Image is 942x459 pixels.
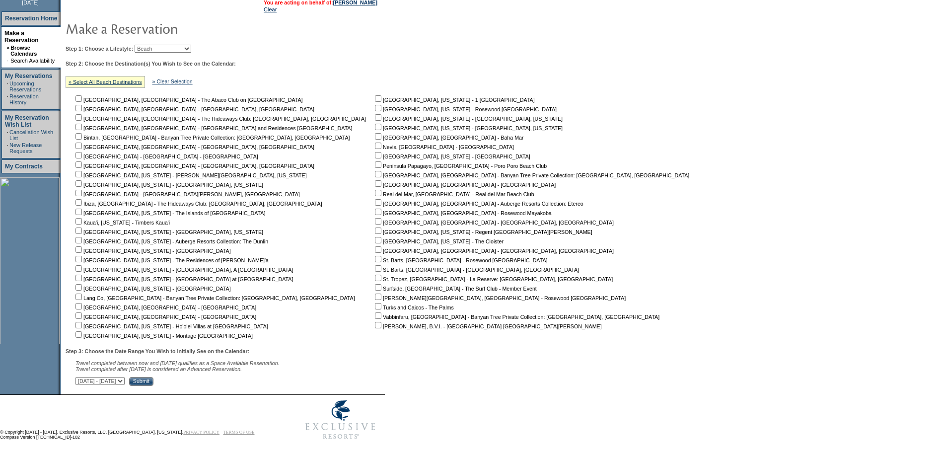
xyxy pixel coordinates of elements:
[373,295,626,301] nobr: [PERSON_NAME][GEOGRAPHIC_DATA], [GEOGRAPHIC_DATA] - Rosewood [GEOGRAPHIC_DATA]
[373,163,547,169] nobr: Peninsula Papagayo, [GEOGRAPHIC_DATA] - Poro Poro Beach Club
[73,97,303,103] nobr: [GEOGRAPHIC_DATA], [GEOGRAPHIC_DATA] - The Abaco Club on [GEOGRAPHIC_DATA]
[73,172,307,178] nobr: [GEOGRAPHIC_DATA], [US_STATE] - [PERSON_NAME][GEOGRAPHIC_DATA], [US_STATE]
[5,15,57,22] a: Reservation Home
[10,58,55,64] a: Search Availability
[73,125,352,131] nobr: [GEOGRAPHIC_DATA], [GEOGRAPHIC_DATA] - [GEOGRAPHIC_DATA] and Residences [GEOGRAPHIC_DATA]
[373,314,659,320] nobr: Vabbinfaru, [GEOGRAPHIC_DATA] - Banyan Tree Private Collection: [GEOGRAPHIC_DATA], [GEOGRAPHIC_DATA]
[223,430,255,435] a: TERMS OF USE
[7,129,8,141] td: ·
[73,135,350,141] nobr: Bintan, [GEOGRAPHIC_DATA] - Banyan Tree Private Collection: [GEOGRAPHIC_DATA], [GEOGRAPHIC_DATA]
[373,106,557,112] nobr: [GEOGRAPHIC_DATA], [US_STATE] - Rosewood [GEOGRAPHIC_DATA]
[373,135,523,141] nobr: [GEOGRAPHIC_DATA], [GEOGRAPHIC_DATA] - Baha Mar
[73,276,293,282] nobr: [GEOGRAPHIC_DATA], [US_STATE] - [GEOGRAPHIC_DATA] at [GEOGRAPHIC_DATA]
[73,153,258,159] nobr: [GEOGRAPHIC_DATA] - [GEOGRAPHIC_DATA] - [GEOGRAPHIC_DATA]
[5,163,43,170] a: My Contracts
[73,116,366,122] nobr: [GEOGRAPHIC_DATA], [GEOGRAPHIC_DATA] - The Hideaways Club: [GEOGRAPHIC_DATA], [GEOGRAPHIC_DATA]
[73,248,231,254] nobr: [GEOGRAPHIC_DATA], [US_STATE] - [GEOGRAPHIC_DATA]
[73,314,256,320] nobr: [GEOGRAPHIC_DATA], [GEOGRAPHIC_DATA] - [GEOGRAPHIC_DATA]
[6,45,9,51] b: »
[6,58,9,64] td: ·
[373,267,579,273] nobr: St. Barts, [GEOGRAPHIC_DATA] - [GEOGRAPHIC_DATA], [GEOGRAPHIC_DATA]
[73,163,314,169] nobr: [GEOGRAPHIC_DATA], [GEOGRAPHIC_DATA] - [GEOGRAPHIC_DATA], [GEOGRAPHIC_DATA]
[373,201,583,207] nobr: [GEOGRAPHIC_DATA], [GEOGRAPHIC_DATA] - Auberge Resorts Collection: Etereo
[73,182,263,188] nobr: [GEOGRAPHIC_DATA], [US_STATE] - [GEOGRAPHIC_DATA], [US_STATE]
[296,395,385,445] img: Exclusive Resorts
[129,377,153,386] input: Submit
[73,333,253,339] nobr: [GEOGRAPHIC_DATA], [US_STATE] - Montage [GEOGRAPHIC_DATA]
[373,144,514,150] nobr: Nevis, [GEOGRAPHIC_DATA] - [GEOGRAPHIC_DATA]
[73,210,265,216] nobr: [GEOGRAPHIC_DATA], [US_STATE] - The Islands of [GEOGRAPHIC_DATA]
[373,191,534,197] nobr: Real del Mar, [GEOGRAPHIC_DATA] - Real del Mar Beach Club
[373,229,592,235] nobr: [GEOGRAPHIC_DATA], [US_STATE] - Regent [GEOGRAPHIC_DATA][PERSON_NAME]
[373,286,537,292] nobr: Surfside, [GEOGRAPHIC_DATA] - The Surf Club - Member Event
[7,93,8,105] td: ·
[7,80,8,92] td: ·
[373,323,602,329] nobr: [PERSON_NAME], B.V.I. - [GEOGRAPHIC_DATA] [GEOGRAPHIC_DATA][PERSON_NAME]
[66,61,236,67] b: Step 2: Choose the Destination(s) You Wish to See on the Calendar:
[69,79,142,85] a: » Select All Beach Destinations
[73,144,314,150] nobr: [GEOGRAPHIC_DATA], [GEOGRAPHIC_DATA] - [GEOGRAPHIC_DATA], [GEOGRAPHIC_DATA]
[66,348,249,354] b: Step 3: Choose the Date Range You Wish to Initially See on the Calendar:
[9,129,53,141] a: Cancellation Wish List
[73,286,231,292] nobr: [GEOGRAPHIC_DATA], [US_STATE] - [GEOGRAPHIC_DATA]
[73,106,314,112] nobr: [GEOGRAPHIC_DATA], [GEOGRAPHIC_DATA] - [GEOGRAPHIC_DATA], [GEOGRAPHIC_DATA]
[373,248,614,254] nobr: [GEOGRAPHIC_DATA], [GEOGRAPHIC_DATA] - [GEOGRAPHIC_DATA], [GEOGRAPHIC_DATA]
[9,80,41,92] a: Upcoming Reservations
[73,267,293,273] nobr: [GEOGRAPHIC_DATA], [US_STATE] - [GEOGRAPHIC_DATA], A [GEOGRAPHIC_DATA]
[75,366,242,372] nobr: Travel completed after [DATE] is considered an Advanced Reservation.
[152,78,193,84] a: » Clear Selection
[373,305,454,310] nobr: Turks and Caicos - The Palms
[73,220,170,226] nobr: Kaua'i, [US_STATE] - Timbers Kaua'i
[73,295,355,301] nobr: Lang Co, [GEOGRAPHIC_DATA] - Banyan Tree Private Collection: [GEOGRAPHIC_DATA], [GEOGRAPHIC_DATA]
[73,229,263,235] nobr: [GEOGRAPHIC_DATA], [US_STATE] - [GEOGRAPHIC_DATA], [US_STATE]
[373,116,563,122] nobr: [GEOGRAPHIC_DATA], [US_STATE] - [GEOGRAPHIC_DATA], [US_STATE]
[373,257,547,263] nobr: St. Barts, [GEOGRAPHIC_DATA] - Rosewood [GEOGRAPHIC_DATA]
[73,323,268,329] nobr: [GEOGRAPHIC_DATA], [US_STATE] - Ho'olei Villas at [GEOGRAPHIC_DATA]
[373,210,552,216] nobr: [GEOGRAPHIC_DATA], [GEOGRAPHIC_DATA] - Rosewood Mayakoba
[7,142,8,154] td: ·
[66,18,264,38] img: pgTtlMakeReservation.gif
[9,142,42,154] a: New Release Requests
[10,45,37,57] a: Browse Calendars
[373,172,689,178] nobr: [GEOGRAPHIC_DATA], [GEOGRAPHIC_DATA] - Banyan Tree Private Collection: [GEOGRAPHIC_DATA], [GEOGRA...
[66,46,133,52] b: Step 1: Choose a Lifestyle:
[4,30,39,44] a: Make a Reservation
[373,182,556,188] nobr: [GEOGRAPHIC_DATA], [GEOGRAPHIC_DATA] - [GEOGRAPHIC_DATA]
[5,114,49,128] a: My Reservation Wish List
[73,191,300,197] nobr: [GEOGRAPHIC_DATA] - [GEOGRAPHIC_DATA][PERSON_NAME], [GEOGRAPHIC_DATA]
[73,201,322,207] nobr: Ibiza, [GEOGRAPHIC_DATA] - The Hideaways Club: [GEOGRAPHIC_DATA], [GEOGRAPHIC_DATA]
[373,153,530,159] nobr: [GEOGRAPHIC_DATA], [US_STATE] - [GEOGRAPHIC_DATA]
[373,220,614,226] nobr: [GEOGRAPHIC_DATA], [GEOGRAPHIC_DATA] - [GEOGRAPHIC_DATA], [GEOGRAPHIC_DATA]
[373,238,504,244] nobr: [GEOGRAPHIC_DATA], [US_STATE] - The Cloister
[5,73,52,79] a: My Reservations
[373,276,613,282] nobr: St. Tropez, [GEOGRAPHIC_DATA] - La Reserve: [GEOGRAPHIC_DATA], [GEOGRAPHIC_DATA]
[73,305,256,310] nobr: [GEOGRAPHIC_DATA], [GEOGRAPHIC_DATA] - [GEOGRAPHIC_DATA]
[9,93,39,105] a: Reservation History
[75,360,280,366] span: Travel completed between now and [DATE] qualifies as a Space Available Reservation.
[73,257,269,263] nobr: [GEOGRAPHIC_DATA], [US_STATE] - The Residences of [PERSON_NAME]'a
[264,6,277,12] a: Clear
[373,125,563,131] nobr: [GEOGRAPHIC_DATA], [US_STATE] - [GEOGRAPHIC_DATA], [US_STATE]
[373,97,535,103] nobr: [GEOGRAPHIC_DATA], [US_STATE] - 1 [GEOGRAPHIC_DATA]
[73,238,268,244] nobr: [GEOGRAPHIC_DATA], [US_STATE] - Auberge Resorts Collection: The Dunlin
[183,430,219,435] a: PRIVACY POLICY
